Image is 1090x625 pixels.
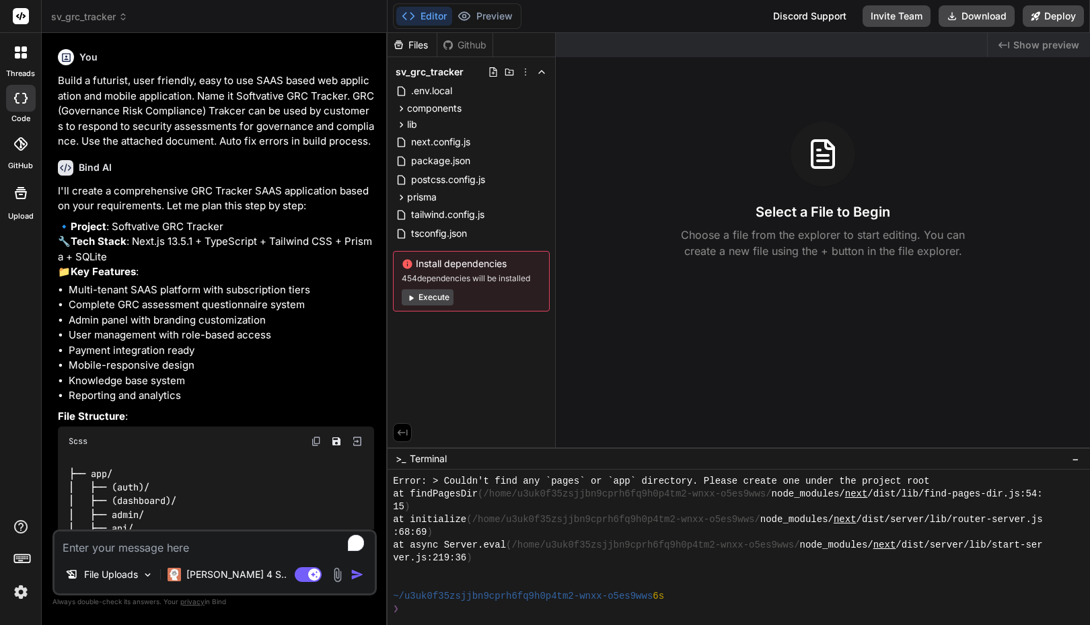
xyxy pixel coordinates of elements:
[71,220,106,233] strong: Project
[478,488,772,501] span: (/home/u3uk0f35zsjjbn9cprh6fq9h0p4tm2-wnxx-o5es9wws/
[1013,38,1079,52] span: Show preview
[834,513,857,526] span: next
[69,283,374,298] li: Multi-tenant SAAS platform with subscription tiers
[8,211,34,222] label: Upload
[52,595,377,608] p: Always double-check its answers. Your in Bind
[857,513,1043,526] span: /dist/server/lib/router-server.js
[765,5,855,27] div: Discord Support
[180,597,205,605] span: privacy
[427,526,433,539] span: )
[327,432,346,451] button: Save file
[311,436,322,447] img: copy
[142,569,153,581] img: Pick Models
[69,297,374,313] li: Complete GRC assessment questionnaire system
[873,539,896,552] span: next
[396,7,452,26] button: Editor
[410,172,486,188] span: postcss.config.js
[760,513,834,526] span: node_modules/
[58,219,374,280] p: 🔹 : Softvative GRC Tracker 🔧 : Next.js 13.5.1 + TypeScript + Tailwind CSS + Prisma + SQLite 📁 :
[396,65,464,79] span: sv_grc_tracker
[388,38,437,52] div: Files
[69,388,374,404] li: Reporting and analytics
[402,257,541,270] span: Install dependencies
[69,436,87,447] span: Scss
[393,475,930,488] span: Error: > Couldn't find any `pages` or `app` directory. Please create one under the project root
[653,590,664,603] span: 6s
[71,235,126,248] strong: Tech Stack
[393,590,653,603] span: ~/u3uk0f35zsjjbn9cprh6fq9h0p4tm2-wnxx-o5es9wws
[407,118,417,131] span: lib
[506,539,800,552] span: (/home/u3uk0f35zsjjbn9cprh6fq9h0p4tm2-wnxx-o5es9wws/
[772,488,845,501] span: node_modules/
[393,603,400,616] span: ❯
[79,161,112,174] h6: Bind AI
[402,289,453,305] button: Execute
[351,435,363,447] img: Open in Browser
[330,567,345,583] img: attachment
[168,568,181,581] img: Claude 4 Sonnet
[402,273,541,284] span: 454 dependencies will be installed
[466,552,472,564] span: )
[410,207,486,223] span: tailwind.config.js
[11,113,30,124] label: code
[1072,452,1079,466] span: −
[867,488,1042,501] span: /dist/lib/find-pages-dir.js:54:
[69,358,374,373] li: Mobile-responsive design
[69,328,374,343] li: User management with role-based access
[51,10,128,24] span: sv_grc_tracker
[393,526,427,539] span: :68:69
[71,265,136,278] strong: Key Features
[9,581,32,603] img: settings
[393,539,506,552] span: at async Server.eval
[407,190,437,204] span: prisma
[69,343,374,359] li: Payment integration ready
[58,184,374,214] p: I'll create a comprehensive GRC Tracker SAAS application based on your requirements. Let me plan ...
[6,68,35,79] label: threads
[393,488,478,501] span: at findPagesDir
[407,102,462,115] span: components
[58,73,374,149] p: Build a futurist, user friendly, easy to use SAAS based web application and mobile application. N...
[84,568,138,581] p: File Uploads
[186,568,287,581] p: [PERSON_NAME] 4 S..
[672,227,974,259] p: Choose a file from the explorer to start editing. You can create a new file using the + button in...
[58,409,374,425] p: :
[1023,5,1084,27] button: Deploy
[939,5,1015,27] button: Download
[396,452,406,466] span: >_
[393,513,466,526] span: at initialize
[58,410,125,422] strong: File Structure
[69,313,374,328] li: Admin panel with branding customization
[437,38,493,52] div: Github
[393,552,466,564] span: ver.js:219:36
[404,501,410,513] span: )
[1069,448,1082,470] button: −
[800,539,873,552] span: node_modules/
[863,5,931,27] button: Invite Team
[410,134,472,150] span: next.config.js
[79,50,98,64] h6: You
[410,153,472,169] span: package.json
[410,83,453,99] span: .env.local
[8,160,33,172] label: GitHub
[351,568,364,581] img: icon
[845,488,868,501] span: next
[452,7,518,26] button: Preview
[410,225,468,242] span: tsconfig.json
[393,501,404,513] span: 15
[896,539,1042,552] span: /dist/server/lib/start-ser
[756,203,890,221] h3: Select a File to Begin
[410,452,447,466] span: Terminal
[466,513,760,526] span: (/home/u3uk0f35zsjjbn9cprh6fq9h0p4tm2-wnxx-o5es9wws/
[54,531,375,556] textarea: To enrich screen reader interactions, please activate Accessibility in Grammarly extension settings
[69,373,374,389] li: Knowledge base system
